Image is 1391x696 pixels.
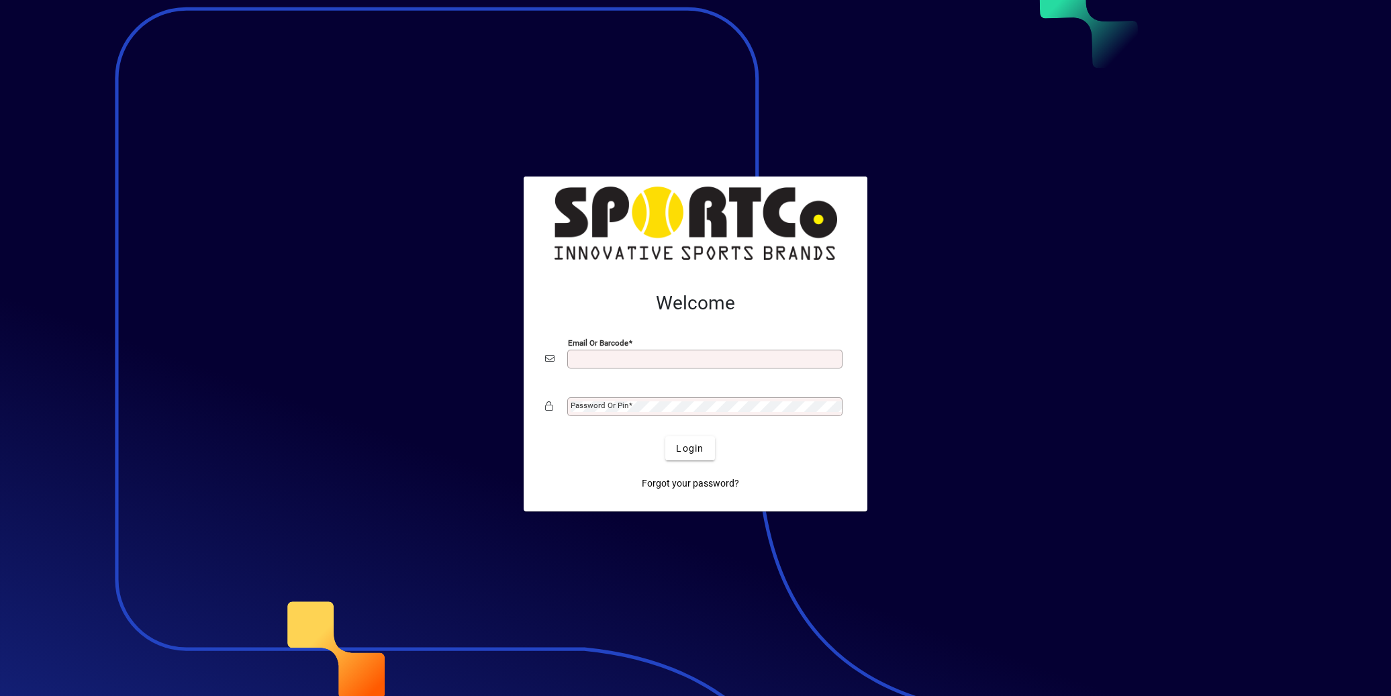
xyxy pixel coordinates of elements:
span: Forgot your password? [642,477,739,491]
button: Login [665,436,714,460]
a: Forgot your password? [636,471,745,495]
h2: Welcome [545,292,846,315]
mat-label: Password or Pin [571,401,628,410]
span: Login [676,442,704,456]
mat-label: Email or Barcode [568,338,628,348]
